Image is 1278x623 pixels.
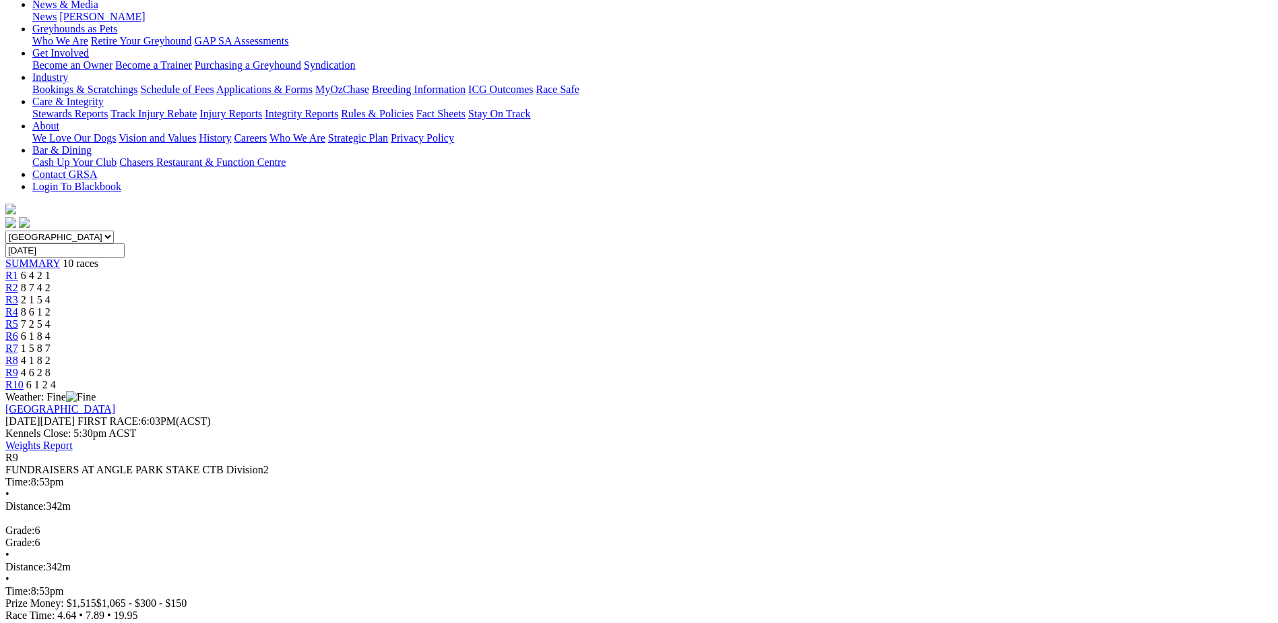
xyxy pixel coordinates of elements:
[32,11,1273,23] div: News & Media
[32,156,1273,169] div: Bar & Dining
[5,525,1273,537] div: 6
[5,597,1273,610] div: Prize Money: $1,515
[32,47,89,59] a: Get Involved
[32,108,1273,120] div: Care & Integrity
[32,156,117,168] a: Cash Up Your Club
[341,108,414,119] a: Rules & Policies
[5,573,9,585] span: •
[5,282,18,293] a: R2
[5,258,60,269] a: SUMMARY
[86,610,104,621] span: 7.89
[32,35,88,47] a: Who We Are
[5,306,18,318] a: R4
[265,108,338,119] a: Integrity Reports
[32,84,137,95] a: Bookings & Scratchings
[77,415,211,427] span: 6:03PM(ACST)
[5,217,16,228] img: facebook.svg
[5,243,125,258] input: Select date
[32,181,121,192] a: Login To Blackbook
[5,415,75,427] span: [DATE]
[5,476,1273,488] div: 8:53pm
[5,440,73,451] a: Weights Report
[328,132,388,144] a: Strategic Plan
[5,585,31,597] span: Time:
[21,367,51,378] span: 4 6 2 8
[91,35,192,47] a: Retire Your Greyhound
[21,343,51,354] span: 1 5 8 7
[32,84,1273,96] div: Industry
[5,537,1273,549] div: 6
[107,610,111,621] span: •
[32,23,117,34] a: Greyhounds as Pets
[5,294,18,305] a: R3
[5,343,18,354] a: R7
[5,561,1273,573] div: 342m
[119,156,286,168] a: Chasers Restaurant & Function Centre
[66,391,96,403] img: Fine
[5,610,55,621] span: Race Time:
[195,59,301,71] a: Purchasing a Greyhound
[110,108,197,119] a: Track Injury Rebate
[32,132,116,144] a: We Love Our Dogs
[32,11,57,22] a: News
[5,464,1273,476] div: FUNDRAISERS AT ANGLE PARK STAKE CTB Division2
[59,11,145,22] a: [PERSON_NAME]
[114,610,138,621] span: 19.95
[21,270,51,281] span: 6 4 2 1
[5,367,18,378] a: R9
[5,549,9,560] span: •
[5,330,18,342] a: R6
[195,35,289,47] a: GAP SA Assessments
[5,585,1273,597] div: 8:53pm
[5,476,31,487] span: Time:
[5,561,46,572] span: Distance:
[21,306,51,318] span: 8 6 1 2
[57,610,76,621] span: 4.64
[5,270,18,281] a: R1
[216,84,313,95] a: Applications & Forms
[304,59,355,71] a: Syndication
[5,379,24,390] span: R10
[32,132,1273,144] div: About
[5,415,40,427] span: [DATE]
[199,108,262,119] a: Injury Reports
[32,108,108,119] a: Stewards Reports
[269,132,325,144] a: Who We Are
[5,355,18,366] a: R8
[5,391,96,403] span: Weather: Fine
[372,84,466,95] a: Breeding Information
[79,610,83,621] span: •
[199,132,231,144] a: History
[5,488,9,500] span: •
[5,537,35,548] span: Grade:
[96,597,187,609] span: $1,065 - $300 - $150
[5,525,35,536] span: Grade:
[21,318,51,330] span: 7 2 5 4
[21,294,51,305] span: 2 1 5 4
[5,204,16,214] img: logo-grsa-white.png
[315,84,369,95] a: MyOzChase
[32,71,68,83] a: Industry
[32,144,92,156] a: Bar & Dining
[32,96,104,107] a: Care & Integrity
[416,108,466,119] a: Fact Sheets
[5,452,18,463] span: R9
[468,84,533,95] a: ICG Outcomes
[468,108,530,119] a: Stay On Track
[5,427,1273,440] div: Kennels Close: 5:30pm ACST
[536,84,579,95] a: Race Safe
[63,258,98,269] span: 10 races
[32,35,1273,47] div: Greyhounds as Pets
[119,132,196,144] a: Vision and Values
[21,355,51,366] span: 4 1 8 2
[32,59,1273,71] div: Get Involved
